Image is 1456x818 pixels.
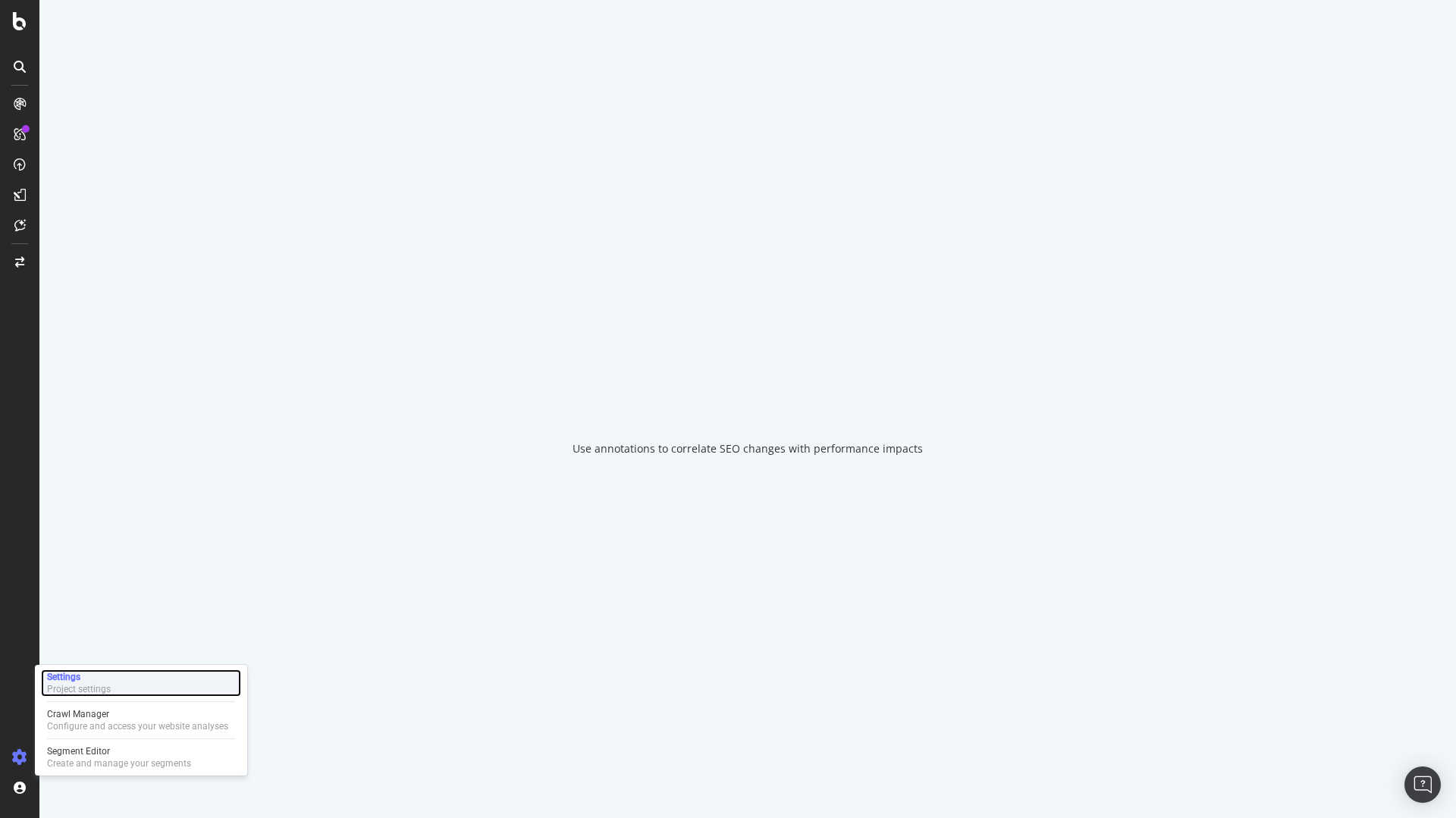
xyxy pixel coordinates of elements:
div: Create and manage your segments [47,757,191,769]
a: SettingsProject settings [41,669,241,697]
div: Settings [47,671,111,683]
div: Segment Editor [47,745,191,757]
a: Segment EditorCreate and manage your segments [41,744,241,771]
div: Configure and access your website analyses [47,720,228,732]
div: Open Intercom Messenger [1404,766,1441,803]
div: animation [693,362,802,417]
a: Crawl ManagerConfigure and access your website analyses [41,707,241,734]
div: Use annotations to correlate SEO changes with performance impacts [573,441,923,456]
div: Crawl Manager [47,708,228,720]
div: Project settings [47,683,111,695]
